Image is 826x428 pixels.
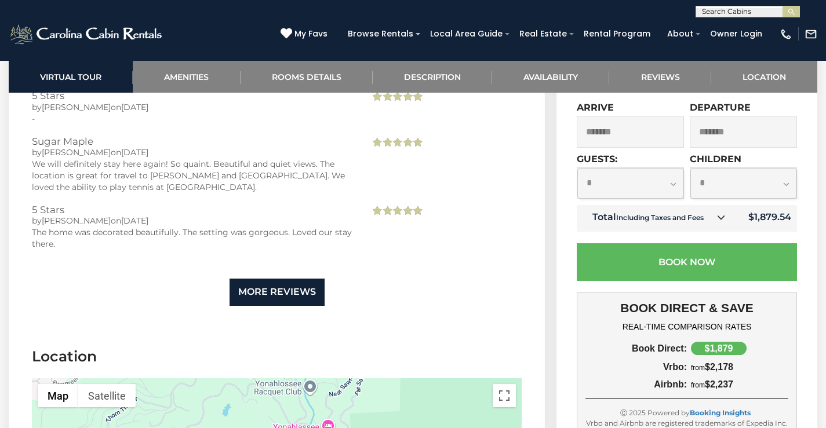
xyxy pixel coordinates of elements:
[577,102,614,113] label: Arrive
[133,61,240,93] a: Amenities
[805,28,817,41] img: mail-regular-white.png
[281,28,330,41] a: My Favs
[704,25,768,43] a: Owner Login
[691,364,705,372] span: from
[294,28,328,40] span: My Favs
[493,384,516,407] button: Toggle fullscreen view
[585,408,788,418] div: Ⓒ 2025 Powered by
[780,28,792,41] img: phone-regular-white.png
[373,61,492,93] a: Description
[690,102,751,113] label: Departure
[616,213,704,222] small: Including Taxes and Fees
[585,301,788,315] h3: BOOK DIRECT & SAVE
[585,322,788,331] h4: REAL-TIME COMPARISON RATES
[32,90,352,101] h3: 5 Stars
[578,25,656,43] a: Rental Program
[424,25,508,43] a: Local Area Guide
[690,153,741,164] label: Children
[241,61,373,93] a: Rooms Details
[32,346,522,367] h3: Location
[78,384,136,407] button: Show satellite imagery
[32,113,352,125] div: -
[585,379,687,390] div: Airbnb:
[492,61,609,93] a: Availability
[38,384,78,407] button: Show street map
[690,408,751,417] a: Booking Insights
[687,362,788,372] div: $2,178
[32,215,352,226] div: by on
[687,379,788,390] div: $2,237
[585,362,687,372] div: Vrbo:
[121,215,148,226] span: [DATE]
[661,25,699,43] a: About
[514,25,573,43] a: Real Estate
[609,61,711,93] a: Reviews
[734,205,797,232] td: $1,879.54
[577,153,617,164] label: Guests:
[32,136,352,147] h3: Sugar Maple
[691,381,705,389] span: from
[342,25,419,43] a: Browse Rentals
[121,147,148,158] span: [DATE]
[32,147,352,158] div: by on
[32,204,352,215] h3: 5 Stars
[42,147,111,158] span: [PERSON_NAME]
[9,61,133,93] a: Virtual Tour
[42,102,111,112] span: [PERSON_NAME]
[585,343,687,354] div: Book Direct:
[32,158,352,193] div: We will definitely stay here again! So quaint. Beautiful and quiet views. The location is great f...
[577,243,797,281] button: Book Now
[32,226,352,250] div: The home was decorated beautifully. The setting was gorgeous. Loved our stay there.
[42,215,111,226] span: [PERSON_NAME]
[32,101,352,113] div: by on
[9,23,165,46] img: White-1-2.png
[577,205,734,232] td: Total
[691,342,747,355] div: $1,879
[230,279,325,306] a: More Reviews
[121,102,148,112] span: [DATE]
[711,61,817,93] a: Location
